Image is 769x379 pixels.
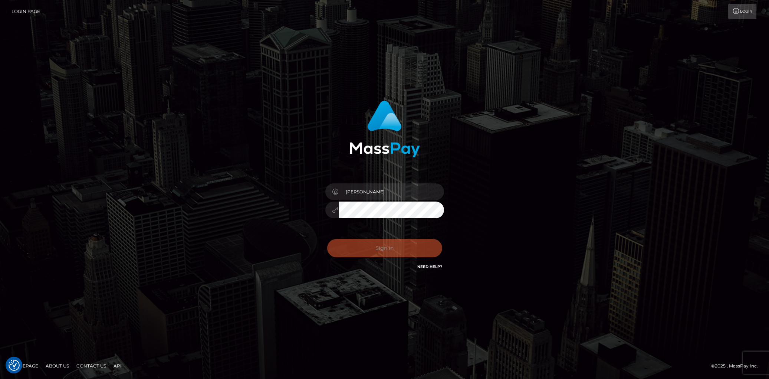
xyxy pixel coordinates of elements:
a: API [111,360,125,372]
div: © 2025 , MassPay Inc. [711,362,763,370]
a: Need Help? [417,264,442,269]
a: Homepage [8,360,41,372]
a: Login Page [11,4,40,19]
button: Consent Preferences [9,360,20,371]
input: Username... [339,183,444,200]
a: Contact Us [73,360,109,372]
a: Login [728,4,756,19]
a: About Us [43,360,72,372]
img: Revisit consent button [9,360,20,371]
img: MassPay Login [349,101,420,157]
